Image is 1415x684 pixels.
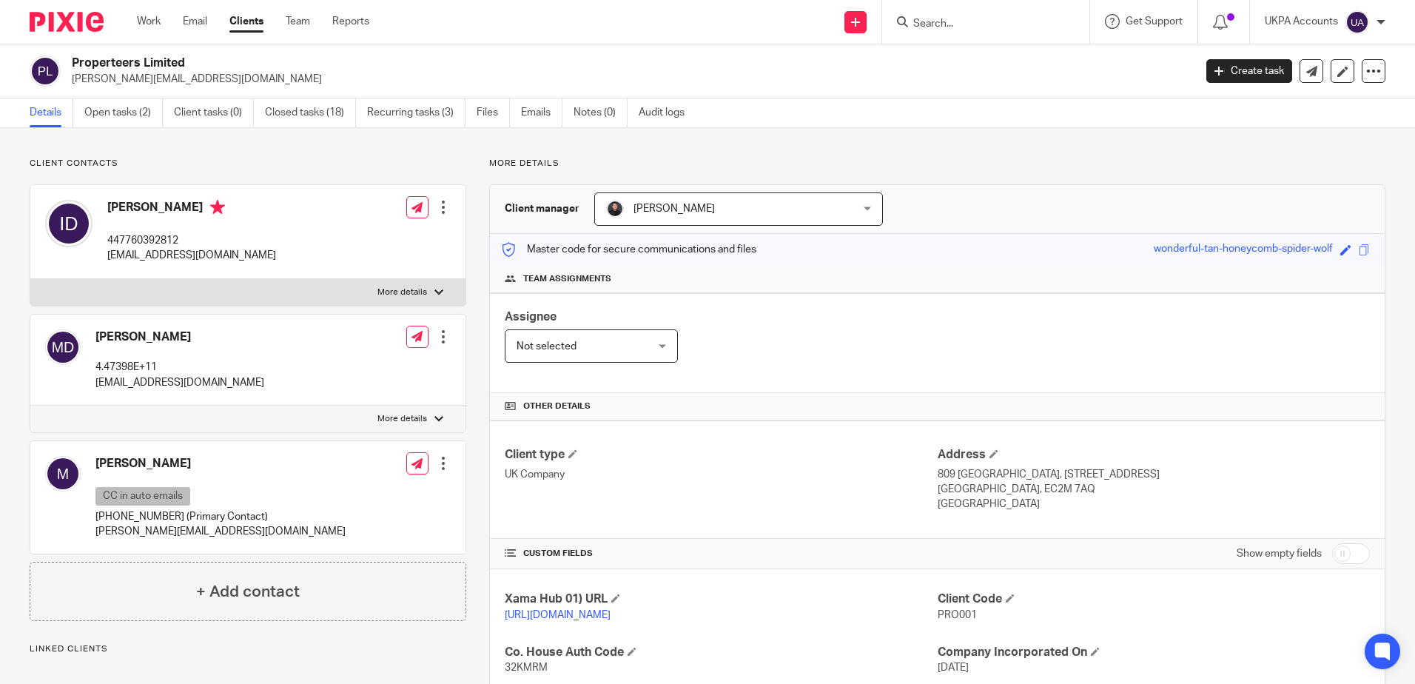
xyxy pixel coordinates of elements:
[332,14,369,29] a: Reports
[1237,546,1322,561] label: Show empty fields
[938,663,969,673] span: [DATE]
[1206,59,1292,83] a: Create task
[95,329,264,345] h4: [PERSON_NAME]
[107,248,276,263] p: [EMAIL_ADDRESS][DOMAIN_NAME]
[505,467,937,482] p: UK Company
[606,200,624,218] img: My%20Photo.jpg
[367,98,465,127] a: Recurring tasks (3)
[30,56,61,87] img: svg%3E
[229,14,263,29] a: Clients
[30,643,466,655] p: Linked clients
[521,98,562,127] a: Emails
[377,286,427,298] p: More details
[137,14,161,29] a: Work
[30,12,104,32] img: Pixie
[633,204,715,214] span: [PERSON_NAME]
[84,98,163,127] a: Open tasks (2)
[95,456,346,472] h4: [PERSON_NAME]
[210,200,225,215] i: Primary
[477,98,510,127] a: Files
[30,98,73,127] a: Details
[505,645,937,660] h4: Co. House Auth Code
[523,273,611,285] span: Team assignments
[174,98,254,127] a: Client tasks (0)
[72,72,1184,87] p: [PERSON_NAME][EMAIL_ADDRESS][DOMAIN_NAME]
[505,548,937,560] h4: CUSTOM FIELDS
[501,242,756,257] p: Master code for secure communications and files
[938,645,1370,660] h4: Company Incorporated On
[938,497,1370,512] p: [GEOGRAPHIC_DATA]
[265,98,356,127] a: Closed tasks (18)
[95,509,346,524] p: [PHONE_NUMBER] (Primary Contact)
[505,591,937,607] h4: Xama Hub 01) URL
[938,610,977,620] span: PRO001
[639,98,696,127] a: Audit logs
[196,580,300,603] h4: + Add contact
[1154,241,1333,258] div: wonderful-tan-honeycomb-spider-wolf
[377,413,427,425] p: More details
[938,467,1370,482] p: 809 [GEOGRAPHIC_DATA], [STREET_ADDRESS]
[30,158,466,170] p: Client contacts
[489,158,1385,170] p: More details
[286,14,310,29] a: Team
[45,200,93,247] img: svg%3E
[72,56,961,71] h2: Properteers Limited
[1126,16,1183,27] span: Get Support
[95,360,264,375] p: 4.47398E+11
[938,591,1370,607] h4: Client Code
[95,375,264,390] p: [EMAIL_ADDRESS][DOMAIN_NAME]
[505,663,548,673] span: 32KMRM
[505,311,557,323] span: Assignee
[95,524,346,539] p: [PERSON_NAME][EMAIL_ADDRESS][DOMAIN_NAME]
[938,447,1370,463] h4: Address
[107,200,276,218] h4: [PERSON_NAME]
[912,18,1045,31] input: Search
[1345,10,1369,34] img: svg%3E
[107,233,276,248] p: 447760392812
[183,14,207,29] a: Email
[505,201,579,216] h3: Client manager
[938,482,1370,497] p: [GEOGRAPHIC_DATA], EC2M 7AQ
[45,329,81,365] img: svg%3E
[95,487,190,506] p: CC in auto emails
[1265,14,1338,29] p: UKPA Accounts
[505,447,937,463] h4: Client type
[45,456,81,492] img: svg%3E
[517,341,577,352] span: Not selected
[505,610,611,620] a: [URL][DOMAIN_NAME]
[523,400,591,412] span: Other details
[574,98,628,127] a: Notes (0)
